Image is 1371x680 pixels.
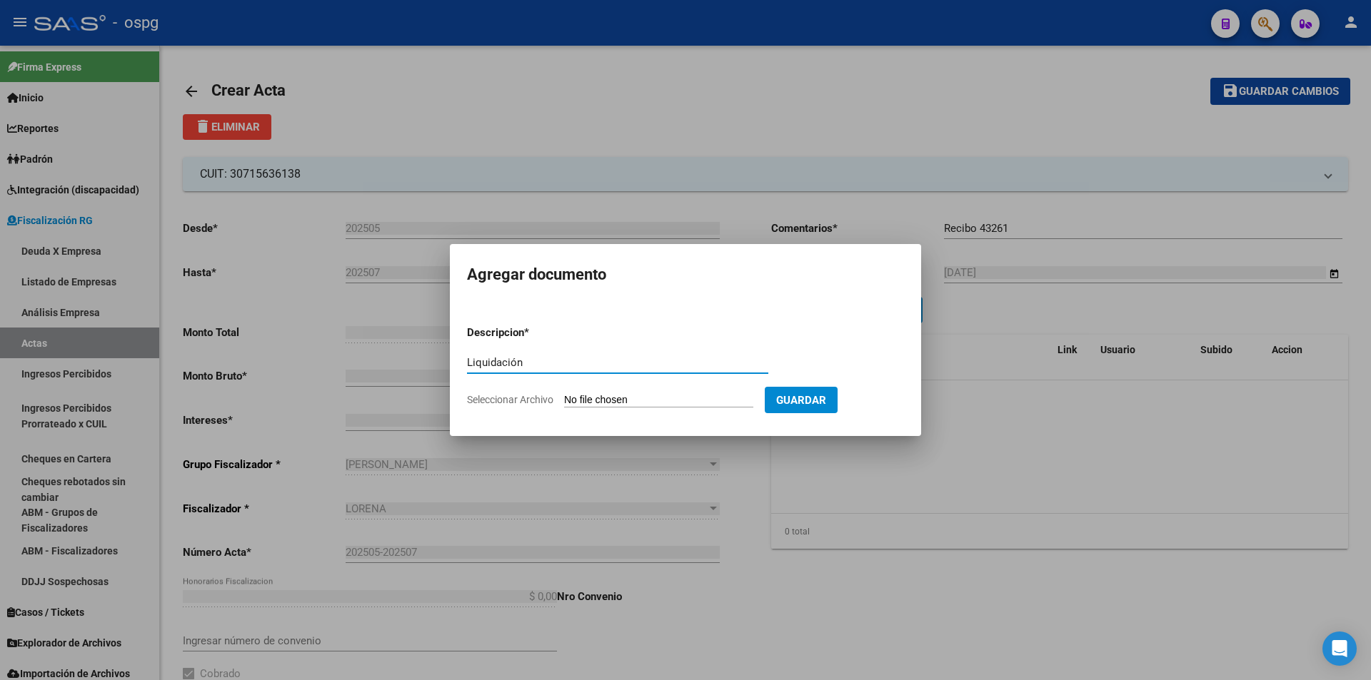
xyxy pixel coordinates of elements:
[776,394,826,407] span: Guardar
[467,325,598,341] p: Descripcion
[467,261,904,288] h2: Agregar documento
[467,394,553,405] span: Seleccionar Archivo
[765,387,838,413] button: Guardar
[1322,631,1357,666] div: Open Intercom Messenger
